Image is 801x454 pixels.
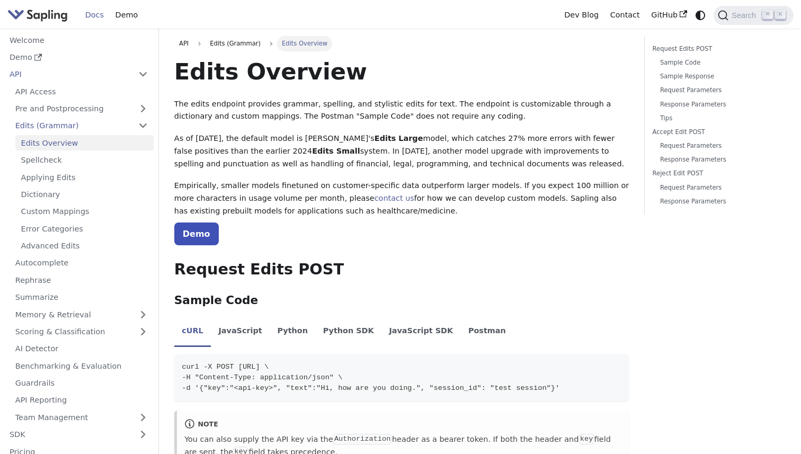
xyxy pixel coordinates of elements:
[7,7,68,23] img: Sapling.ai
[10,341,154,357] a: AI Detector
[375,194,414,202] a: contact us
[660,155,778,165] a: Response Parameters
[660,100,778,110] a: Response Parameters
[10,84,154,99] a: API Access
[174,260,629,279] h2: Request Edits POST
[4,67,132,82] a: API
[333,434,391,444] code: Authorization
[312,147,360,155] strong: Edits Small
[174,36,629,51] nav: Breadcrumbs
[660,141,778,151] a: Request Parameters
[132,67,154,82] button: Collapse sidebar category 'API'
[174,132,629,170] p: As of [DATE], the default model is [PERSON_NAME]'s model, which catches 27% more errors with fewe...
[15,153,154,168] a: Spellcheck
[10,101,154,117] a: Pre and Postprocessing
[660,58,778,68] a: Sample Code
[10,255,154,271] a: Autocomplete
[15,238,154,254] a: Advanced Edits
[714,6,793,25] button: Search (Command+K)
[132,427,154,442] button: Expand sidebar category 'SDK'
[4,427,132,442] a: SDK
[174,180,629,217] p: Empirically, smaller models finetuned on customer-specific data outperform larger models. If you ...
[10,272,154,288] a: Rephrase
[775,10,786,20] kbd: K
[179,40,189,47] span: API
[660,183,778,193] a: Request Parameters
[15,135,154,150] a: Edits Overview
[4,32,154,48] a: Welcome
[578,434,594,444] code: key
[277,36,333,51] span: Edits Overview
[558,7,604,23] a: Dev Blog
[461,317,514,347] li: Postman
[110,7,144,23] a: Demo
[693,7,708,23] button: Switch between dark and light mode (currently system mode)
[79,7,110,23] a: Docs
[10,118,154,133] a: Edits (Grammar)
[10,376,154,391] a: Guardrails
[174,36,194,51] a: API
[174,317,211,347] li: cURL
[10,307,154,322] a: Memory & Retrieval
[660,113,778,123] a: Tips
[15,204,154,219] a: Custom Mappings
[653,168,782,179] a: Reject Edit POST
[381,317,461,347] li: JavaScript SDK
[205,36,265,51] span: Edits (Grammar)
[270,317,315,347] li: Python
[10,290,154,305] a: Summarize
[174,98,629,123] p: The edits endpoint provides grammar, spelling, and stylistic edits for text. The endpoint is cust...
[15,170,154,185] a: Applying Edits
[211,317,270,347] li: JavaScript
[728,11,762,20] span: Search
[174,57,629,86] h1: Edits Overview
[10,324,154,340] a: Scoring & Classification
[604,7,646,23] a: Contact
[10,410,154,425] a: Team Management
[174,293,629,308] h3: Sample Code
[10,358,154,373] a: Benchmarking & Evaluation
[15,187,154,202] a: Dictionary
[660,72,778,82] a: Sample Response
[660,197,778,207] a: Response Parameters
[182,363,269,371] span: curl -X POST [URL] \
[653,127,782,137] a: Accept Edit POST
[4,50,154,65] a: Demo
[174,222,219,245] a: Demo
[315,317,381,347] li: Python SDK
[184,419,621,431] div: note
[182,384,559,392] span: -d '{"key":"<api-key>", "text":"Hi, how are you doing.", "session_id": "test session"}'
[182,373,342,381] span: -H "Content-Type: application/json" \
[645,7,692,23] a: GitHub
[15,221,154,236] a: Error Categories
[7,7,72,23] a: Sapling.ai
[660,85,778,95] a: Request Parameters
[375,134,423,143] strong: Edits Large
[10,393,154,408] a: API Reporting
[762,10,773,20] kbd: ⌘
[653,44,782,54] a: Request Edits POST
